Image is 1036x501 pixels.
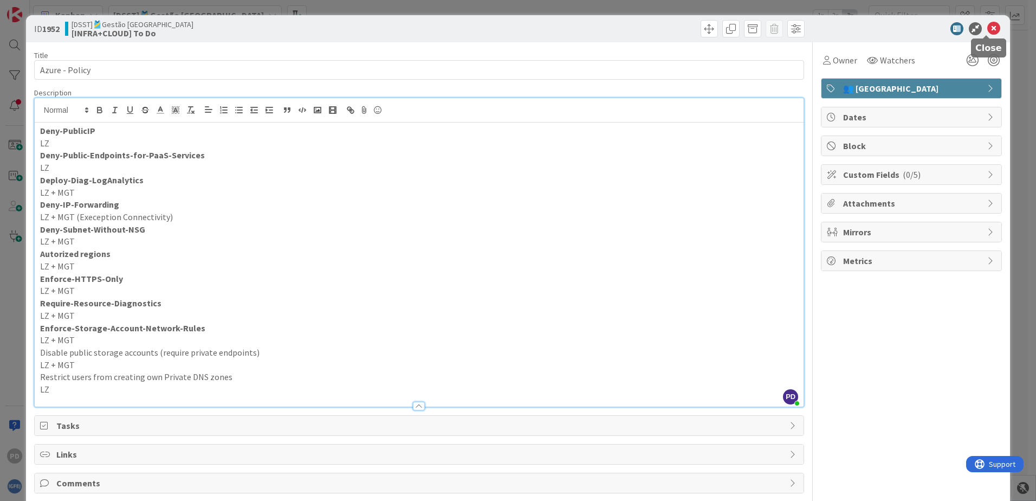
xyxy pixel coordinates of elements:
[40,346,798,359] p: Disable public storage accounts (require private endpoints)
[34,22,60,35] span: ID
[40,260,798,273] p: LZ + MGT
[56,477,784,490] span: Comments
[40,371,798,383] p: Restrict users from creating own Private DNS zones
[40,187,798,199] p: LZ + MGT
[40,248,111,259] strong: Autorized regions
[42,23,60,34] b: 1952
[833,54,857,67] span: Owner
[903,169,921,180] span: ( 0/5 )
[40,334,798,346] p: LZ + MGT
[23,2,49,15] span: Support
[40,162,798,174] p: LZ
[40,310,798,322] p: LZ + MGT
[40,150,205,160] strong: Deny-Public-Endpoints-for-PaaS-Services
[40,235,798,248] p: LZ + MGT
[843,226,982,239] span: Mirrors
[40,273,123,284] strong: Enforce-HTTPS-Only
[40,211,798,223] p: LZ + MGT (Exeception Connectivity)
[72,29,193,37] b: [INFRA+CLOUD] To Do
[40,175,144,185] strong: Deploy-Diag-LogAnalytics
[56,419,784,432] span: Tasks
[880,54,915,67] span: Watchers
[40,199,119,210] strong: Deny-IP-Forwarding
[40,137,798,150] p: LZ
[40,298,161,309] strong: Require-Resource-Diagnostics
[40,359,798,371] p: LZ + MGT
[34,50,48,60] label: Title
[40,285,798,297] p: LZ + MGT
[843,254,982,267] span: Metrics
[843,197,982,210] span: Attachments
[843,111,982,124] span: Dates
[40,383,798,396] p: LZ
[40,323,205,333] strong: Enforce-Storage-Account-Network-Rules
[783,389,798,404] span: PD
[843,168,982,181] span: Custom Fields
[56,448,784,461] span: Links
[40,125,95,136] strong: Deny-PublicIP
[843,82,982,95] span: 👥 [GEOGRAPHIC_DATA]
[40,224,145,235] strong: Deny-Subnet-Without-NSG
[34,88,72,98] span: Description
[72,20,193,29] span: [DSST]🎽Gestão [GEOGRAPHIC_DATA]
[843,139,982,152] span: Block
[34,60,804,80] input: type card name here...
[975,43,1002,53] h5: Close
